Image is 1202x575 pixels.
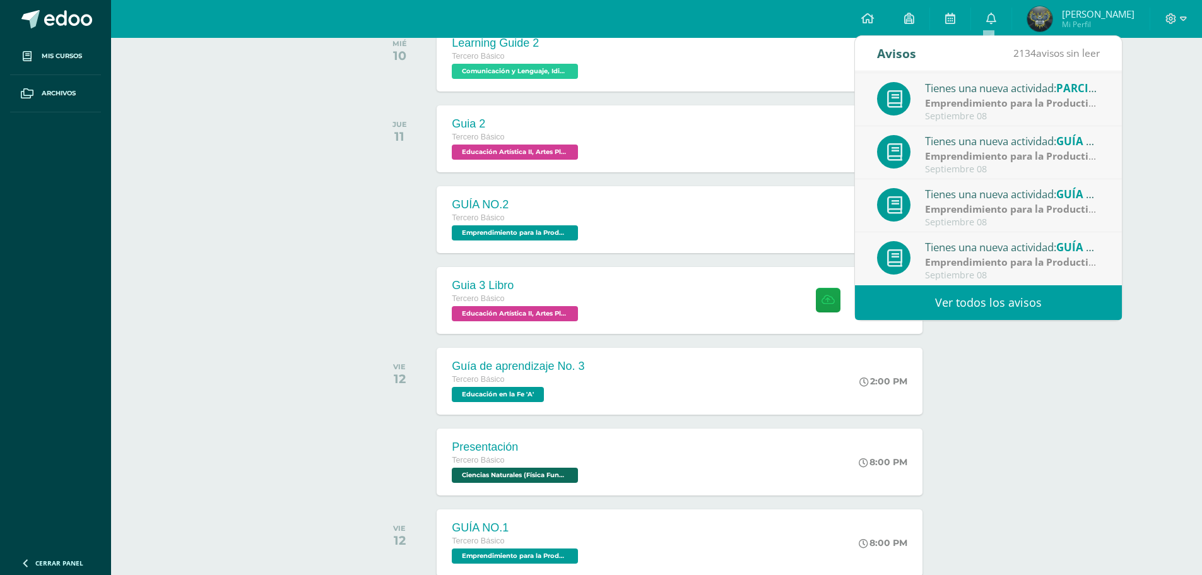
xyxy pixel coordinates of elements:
span: Tercero Básico [452,375,504,384]
div: Septiembre 08 [925,270,1100,281]
div: | Zona [925,149,1100,163]
span: GUÍA NO.2 [1056,240,1112,254]
span: Archivos [42,88,76,98]
span: Tercero Básico [452,133,504,141]
span: Ciencias Naturales (Física Fundamental) 'A' [452,468,578,483]
span: Educación Artística II, Artes Plásticas 'A' [452,306,578,321]
div: JUE [392,120,407,129]
div: Septiembre 08 [925,164,1100,175]
div: Learning Guide 2 [452,37,581,50]
div: | Zona [925,202,1100,216]
strong: Emprendimiento para la Productividad [925,255,1116,269]
span: GUÍA NO.4 [1056,134,1112,148]
div: Tienes una nueva actividad: [925,239,1100,255]
span: Comunicación y Lenguaje, Idioma Extranjero Inglés 'A' [452,64,578,79]
span: GUÍA NO.3 [1056,187,1112,201]
div: Tienes una nueva actividad: [925,186,1100,202]
span: Emprendimiento para la Productividad 'A' [452,548,578,564]
span: Tercero Básico [452,456,504,465]
div: Presentación [452,441,581,454]
div: 8:00 PM [859,537,907,548]
div: Guia 3 Libro [452,279,581,292]
div: 8:00 PM [859,456,907,468]
a: Archivos [10,75,101,112]
div: Guia 2 [452,117,581,131]
div: 10 [392,48,407,63]
div: Guía de aprendizaje No. 3 [452,360,584,373]
div: Septiembre 08 [925,217,1100,228]
div: VIE [393,362,406,371]
span: Educación Artística II, Artes Plásticas 'A' [452,145,578,160]
span: PARCIAL IV UNIDAD [1056,81,1161,95]
span: Emprendimiento para la Productividad 'A' [452,225,578,240]
div: VIE [393,524,406,533]
div: Tienes una nueva actividad: [925,80,1100,96]
div: MIÉ [392,39,407,48]
span: Cerrar panel [35,559,83,567]
div: 2:00 PM [859,376,907,387]
a: Mis cursos [10,38,101,75]
span: Tercero Básico [452,52,504,61]
div: GUÍA NO.2 [452,198,581,211]
div: GUÍA NO.1 [452,521,581,535]
strong: Emprendimiento para la Productividad [925,202,1116,216]
a: Ver todos los avisos [855,285,1122,320]
strong: Emprendimiento para la Productividad [925,149,1116,163]
div: Avisos [877,36,916,71]
span: Mi Perfil [1062,19,1134,30]
strong: Emprendimiento para la Productividad [925,96,1116,110]
div: 12 [393,533,406,548]
div: | Zona [925,255,1100,270]
div: 11 [392,129,407,144]
span: Mis cursos [42,51,82,61]
span: Tercero Básico [452,536,504,545]
span: [PERSON_NAME] [1062,8,1134,20]
div: 12 [393,371,406,386]
span: Tercero Básico [452,294,504,303]
div: Tienes una nueva actividad: [925,133,1100,149]
span: avisos sin leer [1013,46,1100,60]
span: Educación en la Fe 'A' [452,387,544,402]
div: Septiembre 08 [925,111,1100,122]
div: | Parcial [925,96,1100,110]
img: 6a9bd3bb6b36bf4a832d523f437d0e7c.png [1027,6,1052,32]
span: Tercero Básico [452,213,504,222]
span: 2134 [1013,46,1036,60]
